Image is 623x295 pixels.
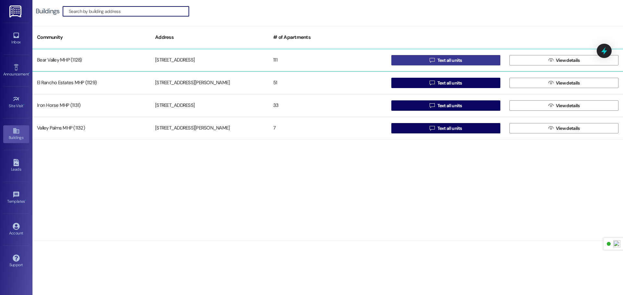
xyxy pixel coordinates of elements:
div: [STREET_ADDRESS][PERSON_NAME] [151,76,269,89]
img: ResiDesk Logo [9,6,23,17]
div: Valley Palms MHP (1132) [32,122,151,135]
button: Text all units [391,100,500,111]
span: • [29,71,30,75]
div: Bear Valley MHP (1128) [32,54,151,67]
div: [STREET_ADDRESS] [151,54,269,67]
button: Text all units [391,78,500,88]
div: [STREET_ADDRESS][PERSON_NAME] [151,122,269,135]
span: Text all units [437,102,462,109]
i:  [430,80,434,85]
i:  [430,58,434,63]
span: Text all units [437,57,462,64]
span: Text all units [437,80,462,86]
button: Text all units [391,55,500,65]
div: # of Apartments [269,29,387,45]
i:  [430,126,434,131]
div: 33 [269,99,387,112]
a: Inbox [3,30,29,47]
i:  [548,126,553,131]
i:  [430,103,434,108]
button: View details [509,55,618,65]
span: • [23,103,24,107]
span: View details [556,125,580,132]
a: Leads [3,157,29,175]
div: Community [32,29,151,45]
button: View details [509,100,618,111]
a: Account [3,221,29,238]
div: El Rancho Estates MHP (1129) [32,76,151,89]
span: • [25,198,26,203]
a: Templates • [3,189,29,207]
button: Text all units [391,123,500,133]
input: Search by building address [69,7,189,16]
span: Text all units [437,125,462,132]
button: View details [509,78,618,88]
span: View details [556,80,580,86]
span: View details [556,102,580,109]
div: Address [151,29,269,45]
div: 7 [269,122,387,135]
a: Buildings [3,125,29,143]
a: Site Visit • [3,94,29,111]
i:  [548,80,553,85]
button: View details [509,123,618,133]
a: Support [3,253,29,270]
div: 51 [269,76,387,89]
i:  [548,103,553,108]
span: View details [556,57,580,64]
div: Iron Horse MHP (1131) [32,99,151,112]
div: 111 [269,54,387,67]
div: [STREET_ADDRESS] [151,99,269,112]
i:  [548,58,553,63]
div: Buildings [36,8,59,15]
